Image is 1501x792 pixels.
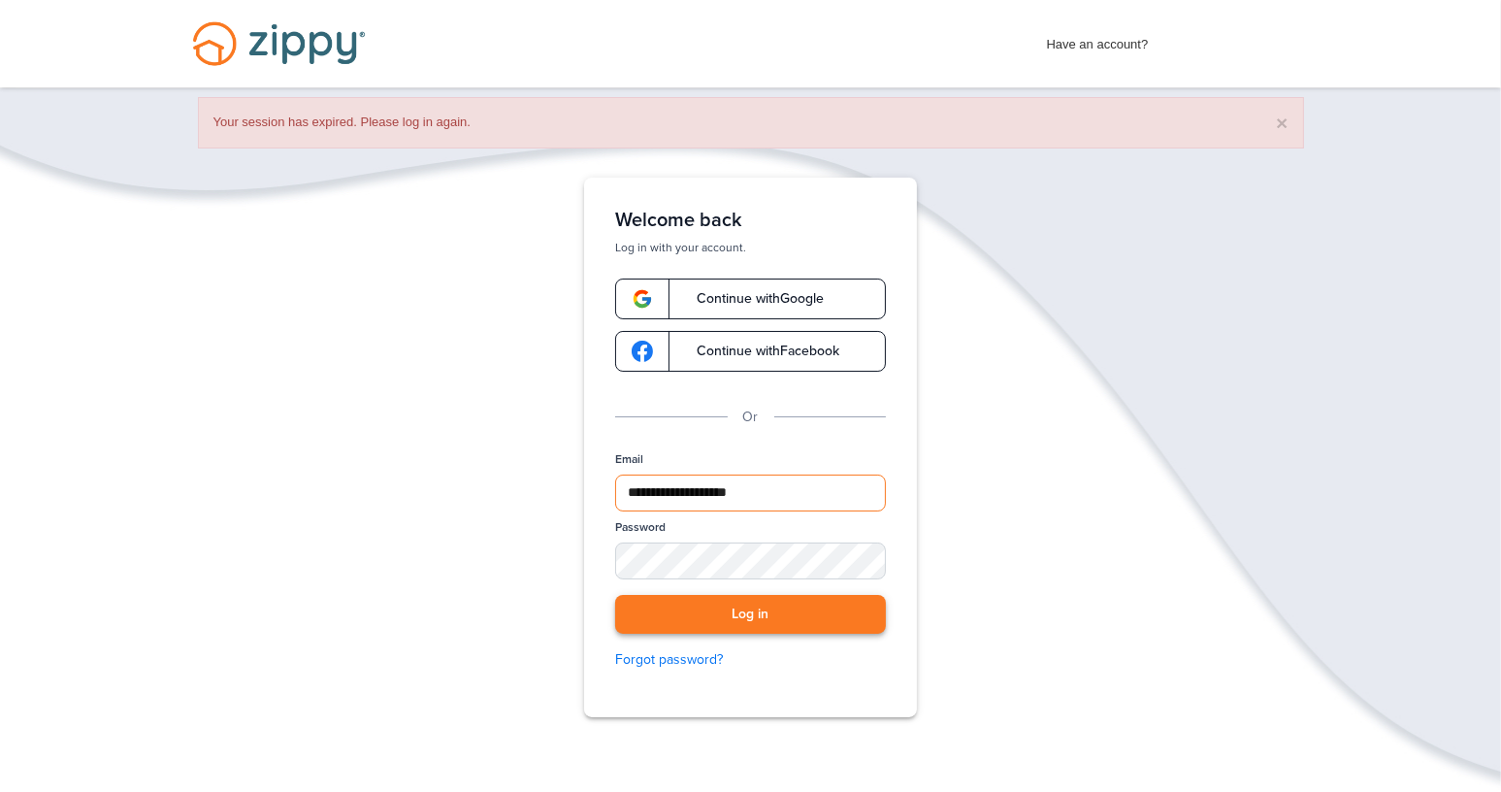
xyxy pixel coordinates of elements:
a: google-logoContinue withFacebook [615,331,886,372]
div: Your session has expired. Please log in again. [198,97,1304,148]
input: Password [615,543,886,579]
span: Have an account? [1047,24,1149,55]
a: google-logoContinue withGoogle [615,279,886,319]
input: Email [615,475,886,511]
label: Password [615,519,666,536]
a: Forgot password? [615,649,886,671]
button: × [1276,113,1288,133]
img: google-logo [632,341,653,362]
h1: Welcome back [615,209,886,232]
span: Continue with Google [677,292,824,306]
img: google-logo [632,288,653,310]
button: Log in [615,595,886,635]
p: Or [743,407,759,428]
span: Continue with Facebook [677,345,839,358]
label: Email [615,451,643,468]
p: Log in with your account. [615,240,886,255]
